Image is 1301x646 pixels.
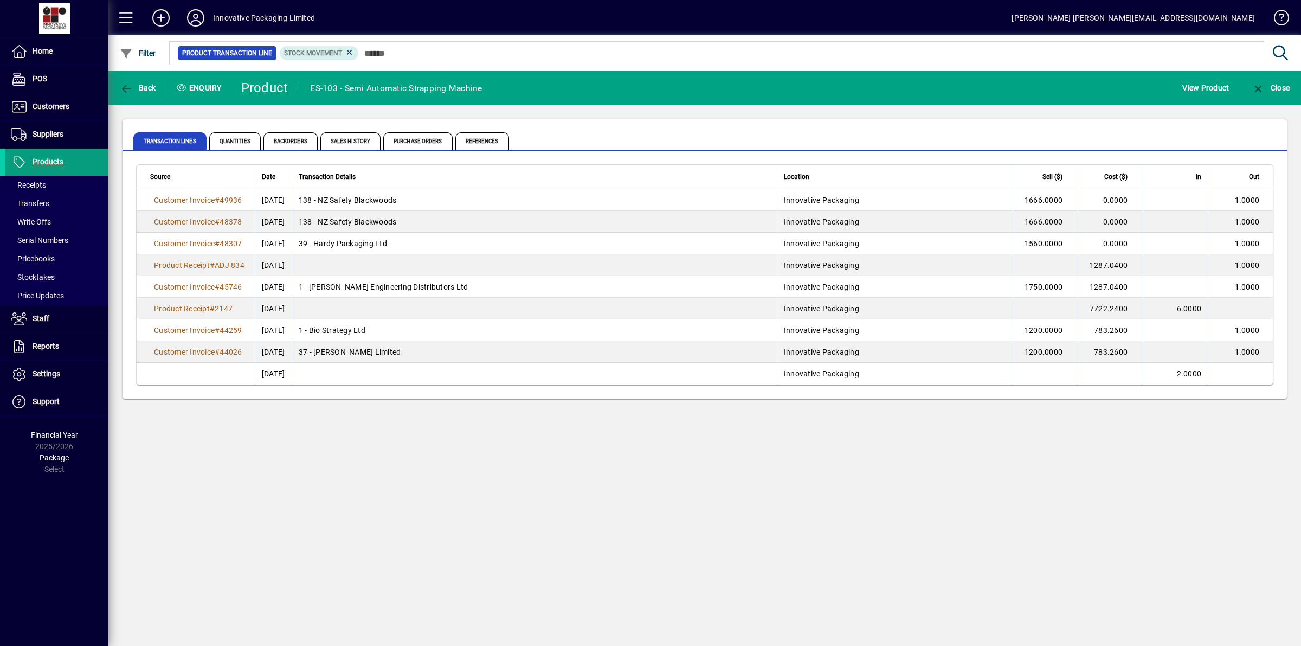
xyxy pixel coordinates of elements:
span: 1.0000 [1235,196,1260,204]
a: Customer Invoice#48378 [150,216,246,228]
td: 0.0000 [1078,211,1143,233]
span: Reports [33,342,59,350]
a: Staff [5,305,108,332]
td: 783.2600 [1078,319,1143,341]
span: Price Updates [11,291,64,300]
span: Suppliers [33,130,63,138]
span: Purchase Orders [383,132,453,150]
div: Enquiry [168,79,233,97]
a: Price Updates [5,286,108,305]
span: Product Receipt [154,304,210,313]
span: Transaction Lines [133,132,207,150]
td: 138 - NZ Safety Blackwoods [292,211,777,233]
a: Knowledge Base [1266,2,1287,37]
a: Customer Invoice#49936 [150,194,246,206]
a: Suppliers [5,121,108,148]
a: POS [5,66,108,93]
span: Customer Invoice [154,218,215,226]
a: Receipts [5,176,108,194]
span: # [215,348,220,356]
div: Date [262,171,285,183]
span: 45746 [220,283,242,291]
span: Filter [120,49,156,57]
a: Stocktakes [5,268,108,286]
span: # [215,196,220,204]
span: Package [40,453,69,462]
span: Transaction Details [299,171,356,183]
span: Innovative Packaging [784,348,859,356]
span: Innovative Packaging [784,261,859,270]
span: Staff [33,314,49,323]
span: Innovative Packaging [784,369,859,378]
a: Transfers [5,194,108,213]
a: Settings [5,361,108,388]
app-page-header-button: Close enquiry [1240,78,1301,98]
span: Out [1249,171,1259,183]
span: Customer Invoice [154,239,215,248]
span: # [215,283,220,291]
span: In [1196,171,1201,183]
a: Product Receipt#ADJ 834 [150,259,248,271]
a: Home [5,38,108,65]
td: [DATE] [255,233,292,254]
a: Customer Invoice#45746 [150,281,246,293]
span: Customer Invoice [154,326,215,335]
td: 1560.0000 [1013,233,1078,254]
span: Source [150,171,170,183]
span: Sell ($) [1042,171,1062,183]
a: Product Receipt#2147 [150,303,236,315]
span: Receipts [11,181,46,189]
span: Sales History [320,132,381,150]
span: Back [120,84,156,92]
td: 0.0000 [1078,233,1143,254]
span: # [215,326,220,335]
span: 2147 [215,304,233,313]
td: [DATE] [255,319,292,341]
span: ADJ 834 [215,261,244,270]
span: Quantities [209,132,261,150]
td: 7722.2400 [1078,298,1143,319]
a: Support [5,388,108,415]
span: Backorders [263,132,318,150]
a: Pricebooks [5,250,108,268]
a: Customers [5,93,108,120]
span: # [210,304,215,313]
span: 1.0000 [1235,218,1260,226]
td: 1 - Bio Strategy Ltd [292,319,777,341]
a: Write Offs [5,213,108,231]
button: Back [117,78,159,98]
span: 48378 [220,218,242,226]
td: [DATE] [255,276,292,298]
td: [DATE] [255,211,292,233]
span: View Product [1182,79,1229,97]
span: Innovative Packaging [784,196,859,204]
span: POS [33,74,47,83]
span: Close [1252,84,1290,92]
span: Innovative Packaging [784,218,859,226]
span: Innovative Packaging [784,304,859,313]
td: [DATE] [255,189,292,211]
a: Customer Invoice#44259 [150,324,246,336]
span: Customers [33,102,69,111]
app-page-header-button: Back [108,78,168,98]
span: 1.0000 [1235,261,1260,270]
span: 1.0000 [1235,283,1260,291]
span: Product Receipt [154,261,210,270]
span: Innovative Packaging [784,239,859,248]
span: Settings [33,369,60,378]
span: Serial Numbers [11,236,68,245]
span: 1.0000 [1235,348,1260,356]
td: 1 - [PERSON_NAME] Engineering Distributors Ltd [292,276,777,298]
span: Innovative Packaging [784,283,859,291]
span: Pricebooks [11,254,55,263]
span: 44026 [220,348,242,356]
td: 1200.0000 [1013,319,1078,341]
td: 1666.0000 [1013,189,1078,211]
span: References [455,132,509,150]
td: 783.2600 [1078,341,1143,363]
span: Customer Invoice [154,348,215,356]
td: 1287.0400 [1078,254,1143,276]
button: Profile [178,8,213,28]
div: Source [150,171,248,183]
td: 138 - NZ Safety Blackwoods [292,189,777,211]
